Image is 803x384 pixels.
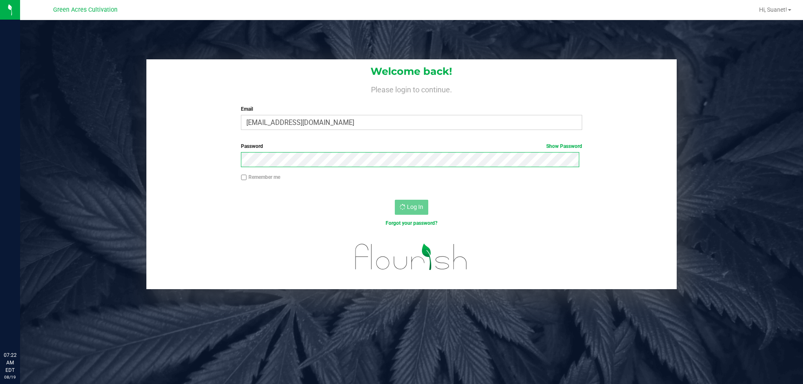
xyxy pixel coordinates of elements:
[53,6,118,13] span: Green Acres Cultivation
[345,236,478,278] img: flourish_logo.svg
[241,175,247,181] input: Remember me
[4,374,16,380] p: 08/19
[407,203,423,210] span: Log In
[759,6,787,13] span: Hi, Suanet!
[241,173,280,181] label: Remember me
[395,200,428,215] button: Log In
[241,105,582,113] label: Email
[146,84,677,94] h4: Please login to continue.
[386,220,437,226] a: Forgot your password?
[4,351,16,374] p: 07:22 AM EDT
[146,66,677,77] h1: Welcome back!
[241,143,263,149] span: Password
[546,143,582,149] a: Show Password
